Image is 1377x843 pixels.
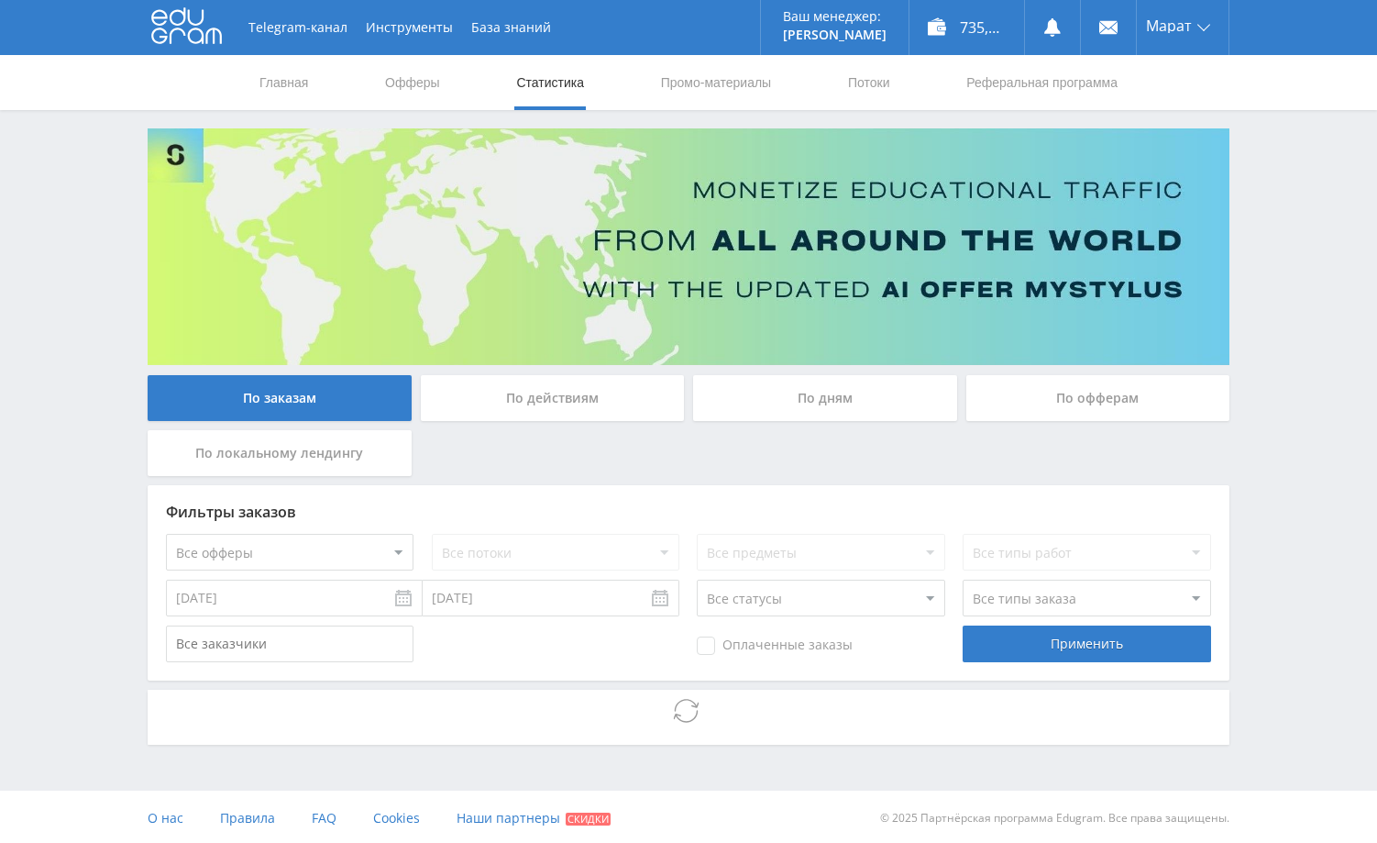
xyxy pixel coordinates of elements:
span: Наши партнеры [457,809,560,826]
a: Потоки [846,55,892,110]
span: Скидки [566,813,611,826]
img: Banner [148,128,1229,365]
div: Фильтры заказов [166,504,1211,520]
a: Статистика [514,55,586,110]
a: Реферальная программа [964,55,1119,110]
p: Ваш менеджер: [783,9,887,24]
span: Марат [1146,18,1192,33]
div: По заказам [148,375,412,421]
div: По офферам [966,375,1230,421]
a: Главная [258,55,310,110]
span: Cookies [373,809,420,826]
div: По действиям [421,375,685,421]
span: О нас [148,809,183,826]
span: Оплаченные заказы [697,637,853,655]
input: Все заказчики [166,626,413,662]
span: FAQ [312,809,336,826]
div: Применить [963,626,1210,662]
div: По локальному лендингу [148,430,412,476]
a: Офферы [383,55,442,110]
span: Правила [220,809,275,826]
div: По дням [693,375,957,421]
p: [PERSON_NAME] [783,28,887,42]
a: Промо-материалы [659,55,773,110]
